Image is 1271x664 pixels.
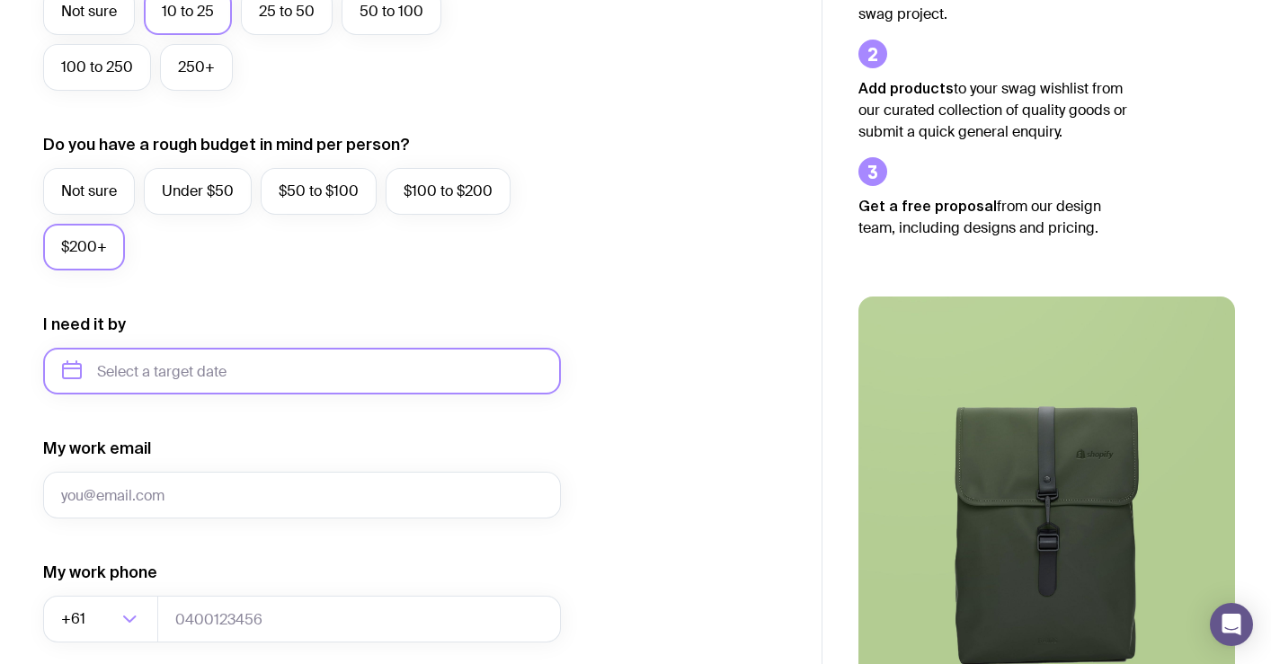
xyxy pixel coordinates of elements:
input: 0400123456 [157,596,561,642]
label: My work email [43,438,151,459]
label: $100 to $200 [386,168,511,215]
div: Open Intercom Messenger [1210,603,1253,646]
div: Search for option [43,596,158,642]
span: +61 [61,596,89,642]
label: Under $50 [144,168,252,215]
p: to your swag wishlist from our curated collection of quality goods or submit a quick general enqu... [858,77,1128,143]
strong: Get a free proposal [858,198,997,214]
label: I need it by [43,314,126,335]
label: My work phone [43,562,157,583]
input: you@email.com [43,472,561,518]
input: Select a target date [43,348,561,394]
label: Do you have a rough budget in mind per person? [43,134,410,155]
input: Search for option [89,596,117,642]
label: $50 to $100 [261,168,377,215]
label: 250+ [160,44,233,91]
p: from our design team, including designs and pricing. [858,195,1128,239]
strong: Add products [858,80,954,96]
label: $200+ [43,224,125,270]
label: Not sure [43,168,135,215]
label: 100 to 250 [43,44,151,91]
